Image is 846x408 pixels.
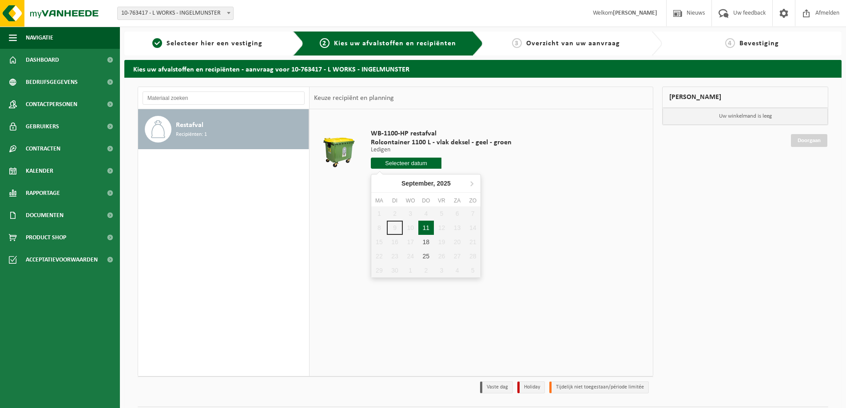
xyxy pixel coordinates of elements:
span: 4 [725,38,735,48]
div: Keuze recipiënt en planning [310,87,398,109]
span: Contactpersonen [26,93,77,115]
span: Bevestiging [739,40,779,47]
span: Navigatie [26,27,53,49]
div: 2 [418,263,434,277]
span: 3 [512,38,522,48]
li: Vaste dag [480,381,513,393]
span: Contracten [26,138,60,160]
button: Restafval Recipiënten: 1 [138,109,309,149]
span: Acceptatievoorwaarden [26,249,98,271]
li: Holiday [517,381,545,393]
div: 18 [418,235,434,249]
div: zo [465,196,481,205]
span: WB-1100-HP restafval [371,129,512,138]
span: 10-763417 - L WORKS - INGELMUNSTER [118,7,233,20]
span: Selecteer hier een vestiging [167,40,262,47]
span: Overzicht van uw aanvraag [526,40,620,47]
div: do [418,196,434,205]
a: Doorgaan [791,134,827,147]
span: Kies uw afvalstoffen en recipiënten [334,40,456,47]
div: [PERSON_NAME] [662,87,828,108]
span: Rapportage [26,182,60,204]
a: 1Selecteer hier een vestiging [129,38,286,49]
strong: [PERSON_NAME] [613,10,657,16]
input: Selecteer datum [371,158,441,169]
span: Recipiënten: 1 [176,131,207,139]
span: 10-763417 - L WORKS - INGELMUNSTER [117,7,234,20]
span: Bedrijfsgegevens [26,71,78,93]
span: Gebruikers [26,115,59,138]
div: wo [403,196,418,205]
div: 25 [418,249,434,263]
div: di [387,196,402,205]
div: September, [398,176,454,190]
span: Dashboard [26,49,59,71]
p: Ledigen [371,147,512,153]
div: za [449,196,465,205]
span: 2 [320,38,330,48]
div: 11 [418,221,434,235]
span: 1 [152,38,162,48]
li: Tijdelijk niet toegestaan/période limitée [549,381,649,393]
span: Product Shop [26,226,66,249]
div: vr [434,196,449,205]
span: Documenten [26,204,64,226]
i: 2025 [437,180,451,186]
input: Materiaal zoeken [143,91,305,105]
span: Restafval [176,120,203,131]
span: Rolcontainer 1100 L - vlak deksel - geel - groen [371,138,512,147]
span: Kalender [26,160,53,182]
p: Uw winkelmand is leeg [663,108,828,125]
h2: Kies uw afvalstoffen en recipiënten - aanvraag voor 10-763417 - L WORKS - INGELMUNSTER [124,60,842,77]
div: ma [371,196,387,205]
